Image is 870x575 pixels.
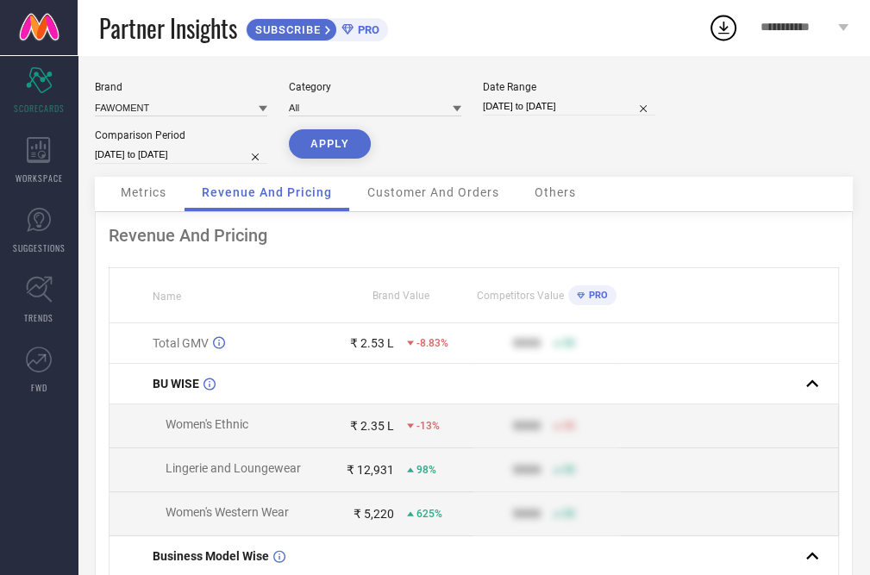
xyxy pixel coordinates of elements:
span: WORKSPACE [16,172,63,184]
span: TRENDS [24,311,53,324]
span: PRO [585,290,608,301]
div: 9999 [513,336,541,350]
span: Competitors Value [477,290,564,302]
span: Total GMV [153,336,209,350]
a: SUBSCRIBEPRO [246,14,388,41]
div: Category [289,81,461,93]
span: SCORECARDS [14,102,65,115]
input: Select comparison period [95,146,267,164]
span: Business Model Wise [153,549,269,563]
span: Partner Insights [99,10,237,46]
span: Name [153,291,181,303]
span: FWD [31,381,47,394]
div: Date Range [483,81,655,93]
div: Revenue And Pricing [109,225,839,246]
span: Lingerie and Loungewear [166,461,301,475]
span: Customer And Orders [367,185,499,199]
span: -13% [416,420,440,432]
div: ₹ 5,220 [354,507,394,521]
span: Metrics [121,185,166,199]
span: Revenue And Pricing [202,185,332,199]
div: ₹ 12,931 [347,463,394,477]
div: Open download list [708,12,739,43]
div: Comparison Period [95,129,267,141]
span: 98% [416,464,436,476]
span: Women's Western Wear [166,505,289,519]
span: 50 [563,508,575,520]
div: 9999 [513,419,541,433]
div: 9999 [513,507,541,521]
div: Brand [95,81,267,93]
span: PRO [354,23,379,36]
div: 9999 [513,463,541,477]
span: 625% [416,508,442,520]
span: 50 [563,420,575,432]
span: BU WISE [153,377,199,391]
button: APPLY [289,129,371,159]
span: 50 [563,337,575,349]
div: ₹ 2.35 L [350,419,394,433]
span: -8.83% [416,337,448,349]
input: Select date range [483,97,655,116]
span: SUGGESTIONS [13,241,66,254]
span: Brand Value [372,290,429,302]
span: 50 [563,464,575,476]
div: ₹ 2.53 L [350,336,394,350]
span: SUBSCRIBE [247,23,325,36]
span: Others [535,185,576,199]
span: Women's Ethnic [166,417,248,431]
